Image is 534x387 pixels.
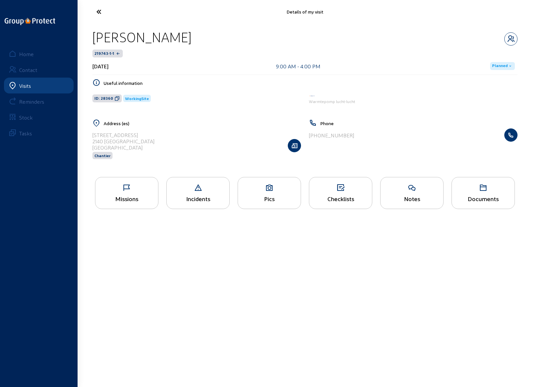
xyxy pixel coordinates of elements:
div: Notes [381,195,443,202]
span: ID: 28360 [94,96,113,101]
a: Stock [4,109,74,125]
span: Chantier [94,153,111,158]
a: Reminders [4,93,74,109]
div: 2140 [GEOGRAPHIC_DATA] [92,138,154,144]
div: [PHONE_NUMBER] [309,132,354,138]
span: WorkingSite [125,96,149,101]
span: 219743-1-1 [94,51,114,56]
a: Contact [4,62,74,78]
span: Planned [492,63,508,69]
a: Visits [4,78,74,93]
div: Home [19,51,34,57]
div: Pics [238,195,301,202]
h5: Useful information [104,80,517,86]
img: logo-oneline.png [5,18,55,25]
div: Contact [19,67,37,73]
div: Missions [95,195,158,202]
div: [STREET_ADDRESS] [92,132,154,138]
a: Home [4,46,74,62]
h5: Address (es) [104,121,301,126]
a: Tasks [4,125,74,141]
div: [GEOGRAPHIC_DATA] [92,144,154,151]
div: [PERSON_NAME] [92,29,191,46]
div: [DATE] [92,63,109,69]
div: Tasks [19,130,32,136]
div: Incidents [167,195,229,202]
div: Details of my visit [160,9,450,15]
img: Energy Protect HVAC [309,95,316,97]
div: Stock [19,114,33,121]
h5: Phone [320,121,517,126]
div: Documents [452,195,515,202]
div: Checklists [309,195,372,202]
span: Warmtepomp lucht-lucht [309,99,355,104]
div: Visits [19,83,31,89]
div: 9:00 AM - 4:00 PM [276,63,320,69]
div: Reminders [19,98,44,105]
